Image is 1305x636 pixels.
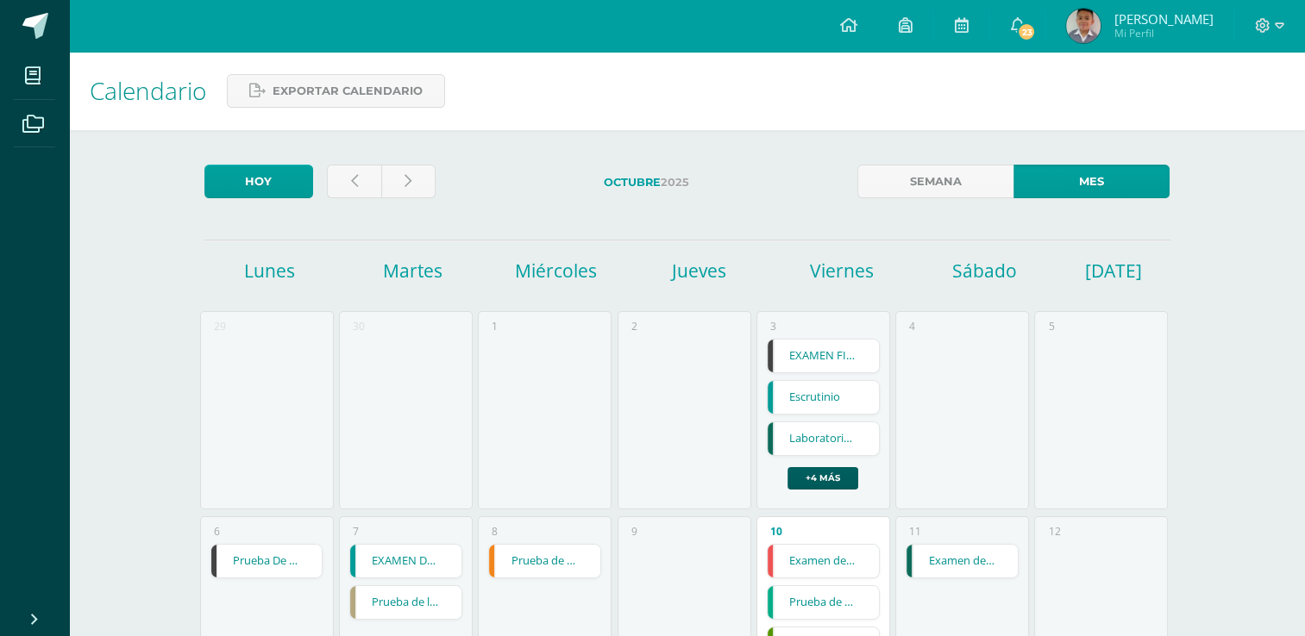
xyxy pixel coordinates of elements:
div: 2 [631,319,637,334]
a: Laboratorio de repaso [768,422,879,455]
div: Examen de unidad | Examen [906,544,1019,578]
div: EXAMEN FINAL DE UNIDAD | Tarea [767,339,880,373]
div: EXAMEN DE UNIDAD IV | Tarea [349,544,462,578]
div: 9 [631,524,637,539]
h1: Sábado [916,259,1054,283]
div: 11 [909,524,921,539]
div: 1 [492,319,498,334]
h1: [DATE] [1085,259,1107,283]
div: Prueba de Logro | Tarea [767,585,880,620]
h1: Lunes [201,259,339,283]
a: Examen de unidad [907,545,1018,577]
div: 10 [770,524,782,539]
a: EXAMEN DE UNIDAD IV [350,545,461,577]
span: 23 [1017,22,1036,41]
h1: Jueves [630,259,768,283]
a: EXAMEN FINAL DE UNIDAD [768,340,879,372]
div: Examen de unidad | Tarea [767,544,880,578]
span: Exportar calendario [273,75,423,107]
div: Prueba de logros de unidad | Tarea [349,585,462,620]
h1: Martes [344,259,482,283]
h1: Miércoles [486,259,624,283]
a: Exportar calendario [227,74,445,108]
a: Examen de unidad [768,545,879,577]
div: 5 [1048,319,1054,334]
a: Prueba De Logro [211,545,323,577]
img: fc81edb5a0bc88d2b6dfda6ccfa9ecbd.png [1066,9,1101,43]
div: 7 [353,524,359,539]
a: Hoy [204,165,313,198]
div: 12 [1048,524,1060,539]
div: Laboratorio de repaso | Tarea [767,421,880,456]
label: 2025 [449,165,844,200]
a: Escrutinio [768,381,879,414]
div: 3 [770,319,776,334]
span: Mi Perfil [1114,26,1213,41]
strong: Octubre [604,176,661,189]
span: Calendario [90,74,206,107]
a: Mes [1013,165,1170,198]
div: 29 [214,319,226,334]
a: Semana [857,165,1013,198]
div: Prueba de Logro IV Unidad | Tarea [488,544,601,578]
a: +4 más [787,467,858,489]
div: Escrutinio | Tarea [767,380,880,415]
div: Prueba De Logro | Tarea [210,544,323,578]
div: 30 [353,319,365,334]
a: Prueba de Logro IV Unidad [489,545,600,577]
h1: Viernes [773,259,911,283]
div: 6 [214,524,220,539]
div: 8 [492,524,498,539]
div: 4 [909,319,915,334]
span: [PERSON_NAME] [1114,10,1213,28]
a: Prueba de logros de unidad [350,586,461,619]
a: Prueba de Logro [768,586,879,619]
